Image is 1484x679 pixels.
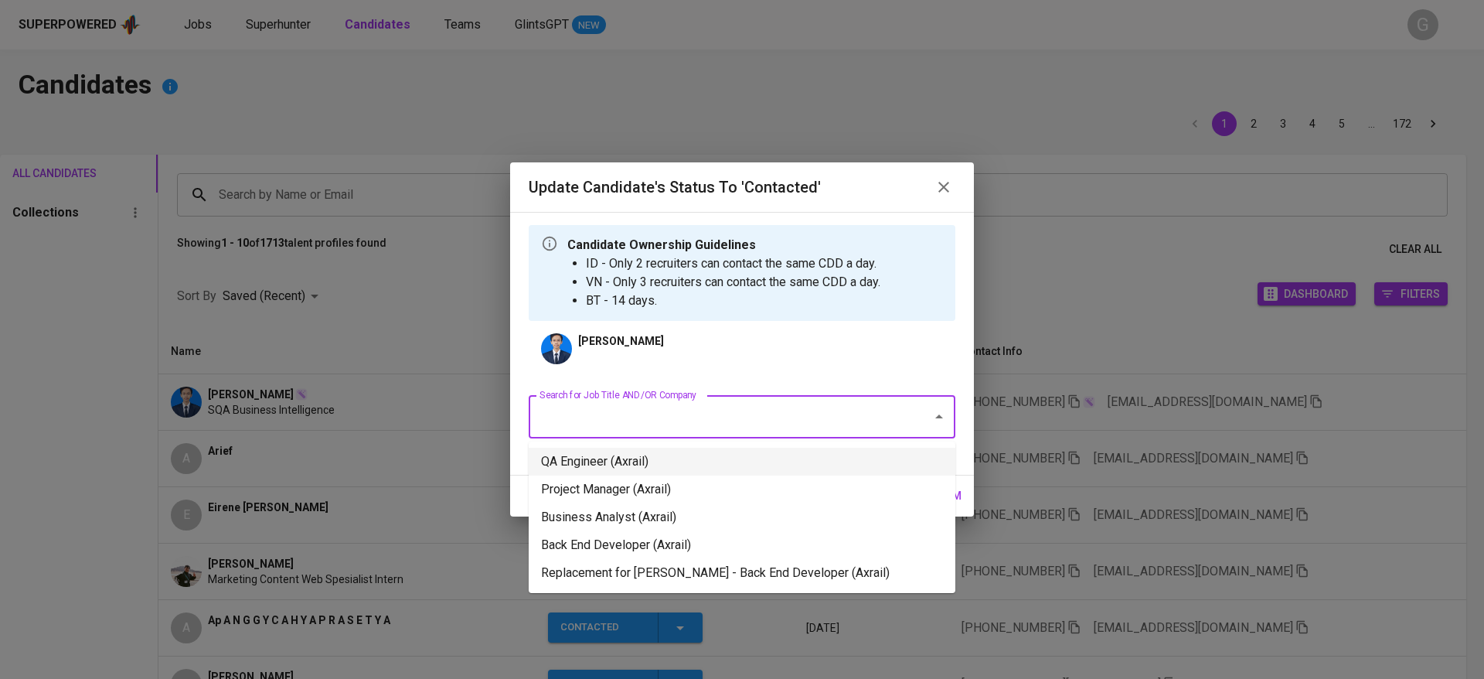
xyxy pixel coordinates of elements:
li: ID - Only 2 recruiters can contact the same CDD a day. [586,254,880,273]
h6: Update Candidate's Status to 'Contacted' [529,175,821,200]
li: Back End Developer (Axrail) [529,531,955,559]
p: Candidate Ownership Guidelines [567,236,880,254]
li: VN - Only 3 recruiters can contact the same CDD a day. [586,273,880,292]
li: Replacement for [PERSON_NAME] - Back End Developer (Axrail) [529,559,955,587]
li: Business Analyst (Axrail) [529,503,955,531]
li: QA Engineer (Axrail) [529,448,955,476]
li: BT - 14 days. [586,292,880,310]
li: Project Manager (Axrail) [529,476,955,503]
button: Close [928,406,950,428]
img: 2f4a66d94bcf25ff393d933c5af3ad23.jpg [541,333,572,364]
p: [PERSON_NAME] [578,333,664,349]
